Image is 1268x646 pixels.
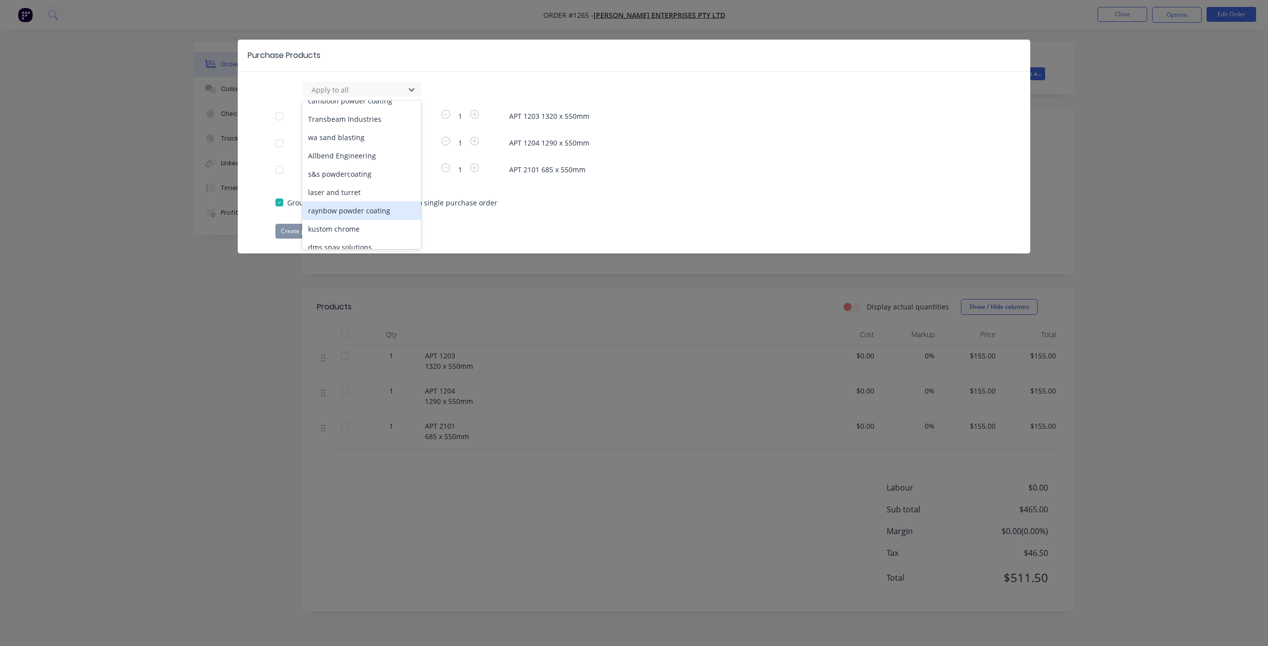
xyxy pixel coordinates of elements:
[302,165,421,183] div: s&s powdercoating
[452,138,468,148] span: 1
[302,92,421,110] div: camboon powder coating
[275,224,339,239] button: Create purchase(s)
[302,128,421,147] div: wa sand blasting
[302,220,421,238] div: kustom chrome
[452,164,468,175] span: 1
[302,238,421,256] div: dms spay solutions
[302,183,421,201] div: laser and turret
[302,201,421,220] div: raynbow powder coating
[509,164,993,175] span: APT 2101 685 x 550mm
[248,50,320,61] div: Purchase Products
[302,147,421,165] div: Allbend Engineering
[452,111,468,121] span: 1
[509,138,993,148] span: APT 1204 1290 x 550mm
[509,111,993,121] span: APT 1203 1320 x 550mm
[302,110,421,128] div: Transbeam Industries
